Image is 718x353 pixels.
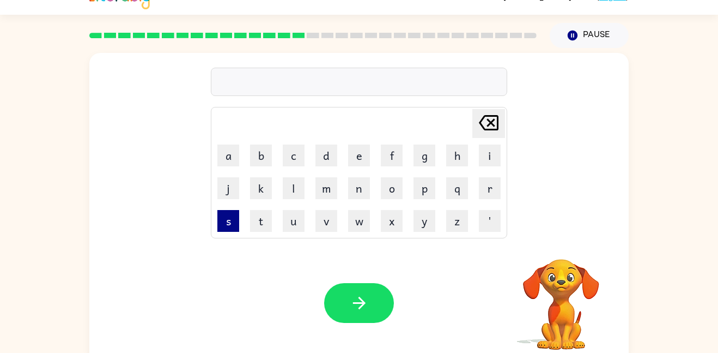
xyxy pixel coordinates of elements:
[507,242,616,351] video: Your browser must support playing .mp4 files to use Literably. Please try using another browser.
[479,145,501,166] button: i
[250,177,272,199] button: k
[315,177,337,199] button: m
[381,210,403,232] button: x
[283,177,305,199] button: l
[348,210,370,232] button: w
[479,177,501,199] button: r
[413,177,435,199] button: p
[217,145,239,166] button: a
[217,177,239,199] button: j
[348,145,370,166] button: e
[446,177,468,199] button: q
[250,210,272,232] button: t
[479,210,501,232] button: '
[348,177,370,199] button: n
[217,210,239,232] button: s
[550,23,629,48] button: Pause
[283,210,305,232] button: u
[381,177,403,199] button: o
[315,145,337,166] button: d
[413,145,435,166] button: g
[413,210,435,232] button: y
[446,210,468,232] button: z
[381,145,403,166] button: f
[446,145,468,166] button: h
[250,145,272,166] button: b
[315,210,337,232] button: v
[283,145,305,166] button: c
